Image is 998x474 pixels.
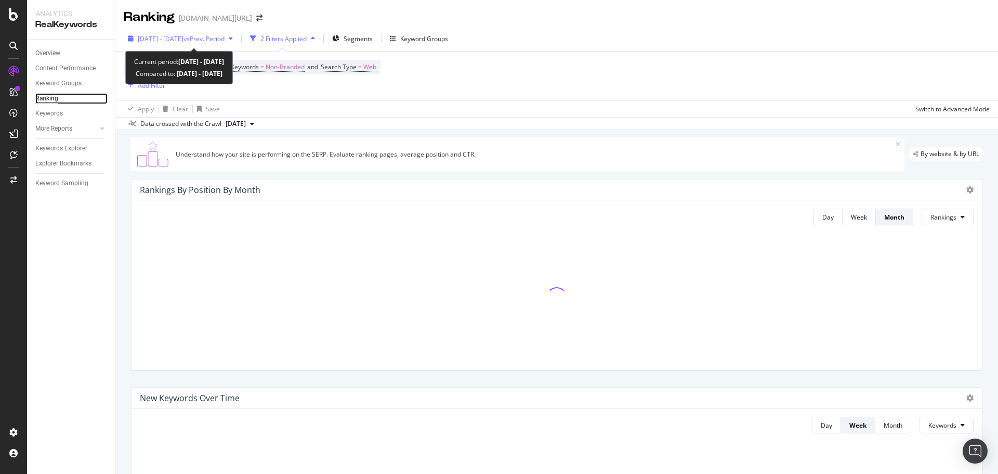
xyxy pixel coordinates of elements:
[328,30,377,47] button: Segments
[231,62,259,71] span: Keywords
[812,417,841,433] button: Day
[911,100,990,117] button: Switch to Advanced Mode
[920,417,974,433] button: Keywords
[124,79,165,92] button: Add Filter
[358,62,362,71] span: =
[930,213,956,222] span: Rankings
[821,421,832,430] div: Day
[134,56,224,68] div: Current period:
[822,213,834,222] div: Day
[35,8,107,19] div: Analytics
[928,421,956,430] span: Keywords
[875,417,911,433] button: Month
[136,68,222,80] div: Compared to:
[851,213,867,222] div: Week
[35,123,97,134] a: More Reports
[173,105,188,113] div: Clear
[921,151,979,157] span: By website & by URL
[400,34,448,43] div: Keyword Groups
[159,100,188,117] button: Clear
[35,78,108,89] a: Keyword Groups
[206,105,220,113] div: Save
[176,150,896,159] div: Understand how your site is performing on the SERP. Evaluate ranking pages, average position and ...
[849,421,866,430] div: Week
[134,142,172,166] img: C0S+odjvPe+dCwPhcw0W2jU4KOcefU0IcxbkVEfgJ6Ft4vBgsVVQAAAABJRU5ErkJggg==
[35,143,108,154] a: Keywords Explorer
[260,62,264,71] span: =
[221,118,258,130] button: [DATE]
[35,78,82,89] div: Keyword Groups
[35,158,91,169] div: Explorer Bookmarks
[841,417,875,433] button: Week
[884,213,904,222] div: Month
[35,63,96,74] div: Content Performance
[35,48,108,59] a: Overview
[193,100,220,117] button: Save
[178,57,224,66] b: [DATE] - [DATE]
[138,34,183,43] span: [DATE] - [DATE]
[35,108,108,119] a: Keywords
[124,30,237,47] button: [DATE] - [DATE]vsPrev. Period
[35,143,87,154] div: Keywords Explorer
[138,81,165,90] div: Add Filter
[35,19,107,31] div: RealKeywords
[140,119,221,129] div: Data crossed with the Crawl
[226,119,246,129] span: 2025 May. 5th
[124,8,175,26] div: Ranking
[35,123,72,134] div: More Reports
[321,62,357,71] span: Search Type
[140,393,240,403] div: New Keywords Over Time
[922,209,974,225] button: Rankings
[344,34,373,43] span: Segments
[138,105,154,113] div: Apply
[124,100,154,117] button: Apply
[876,209,913,225] button: Month
[307,62,318,71] span: and
[884,421,902,430] div: Month
[843,209,876,225] button: Week
[35,178,88,189] div: Keyword Sampling
[35,48,60,59] div: Overview
[35,93,58,104] div: Ranking
[175,69,222,78] b: [DATE] - [DATE]
[813,209,843,225] button: Day
[35,178,108,189] a: Keyword Sampling
[363,60,376,74] span: Web
[256,15,262,22] div: arrow-right-arrow-left
[35,93,108,104] a: Ranking
[246,30,319,47] button: 2 Filters Applied
[386,30,452,47] button: Keyword Groups
[266,60,305,74] span: Non-Branded
[915,105,990,113] div: Switch to Advanced Mode
[963,439,988,464] div: Open Intercom Messenger
[909,147,983,161] div: legacy label
[179,13,252,23] div: [DOMAIN_NAME][URL]
[35,108,63,119] div: Keywords
[183,34,225,43] span: vs Prev. Period
[260,34,307,43] div: 2 Filters Applied
[140,185,260,195] div: Rankings By Position By Month
[35,158,108,169] a: Explorer Bookmarks
[35,63,108,74] a: Content Performance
